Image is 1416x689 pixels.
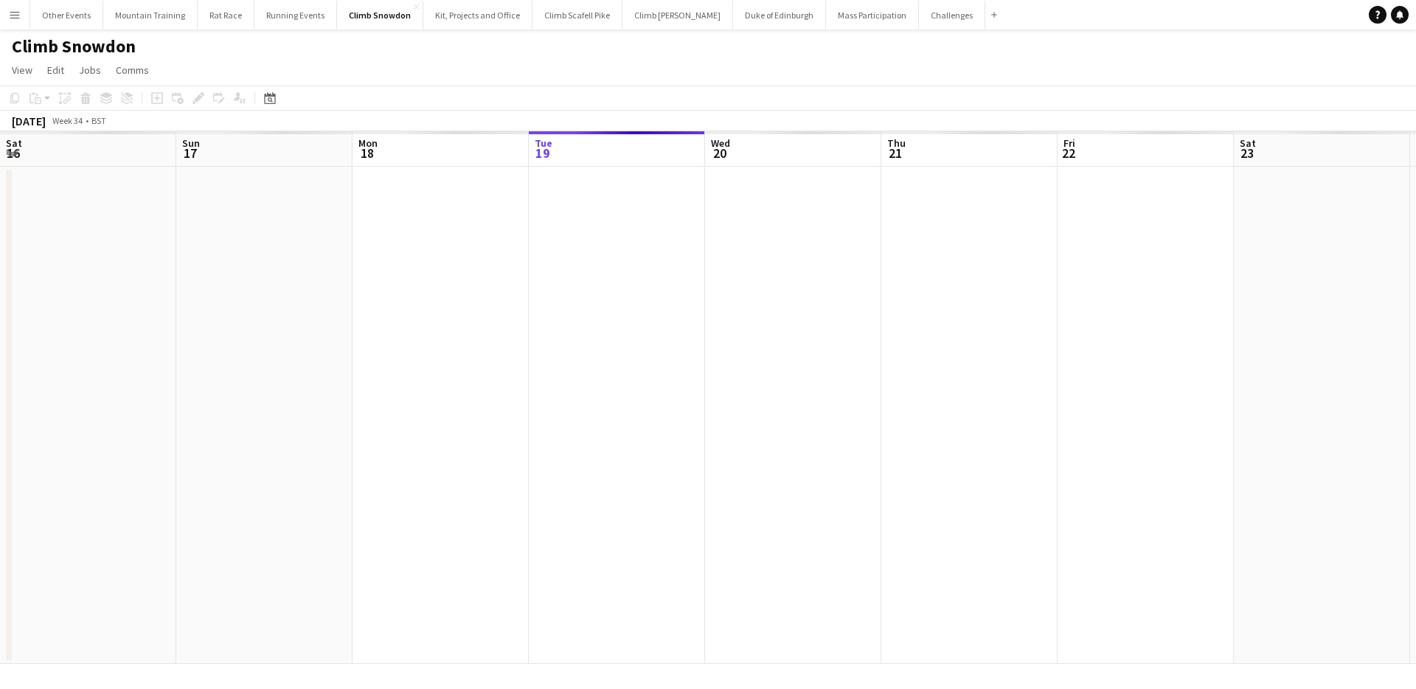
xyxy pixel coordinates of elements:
[103,1,198,30] button: Mountain Training
[12,114,46,128] div: [DATE]
[1061,145,1075,162] span: 22
[254,1,337,30] button: Running Events
[337,1,423,30] button: Climb Snowdon
[116,63,149,77] span: Comms
[532,145,552,162] span: 19
[182,136,200,150] span: Sun
[1240,136,1256,150] span: Sat
[826,1,919,30] button: Mass Participation
[6,60,38,80] a: View
[47,63,64,77] span: Edit
[49,115,86,126] span: Week 34
[356,145,378,162] span: 18
[1238,145,1256,162] span: 23
[4,145,22,162] span: 16
[30,1,103,30] button: Other Events
[887,136,906,150] span: Thu
[12,35,136,58] h1: Climb Snowdon
[733,1,826,30] button: Duke of Edinburgh
[532,1,622,30] button: Climb Scafell Pike
[73,60,107,80] a: Jobs
[41,60,70,80] a: Edit
[1063,136,1075,150] span: Fri
[91,115,106,126] div: BST
[885,145,906,162] span: 21
[12,63,32,77] span: View
[423,1,532,30] button: Kit, Projects and Office
[358,136,378,150] span: Mon
[110,60,155,80] a: Comms
[6,136,22,150] span: Sat
[198,1,254,30] button: Rat Race
[180,145,200,162] span: 17
[711,136,730,150] span: Wed
[919,1,985,30] button: Challenges
[709,145,730,162] span: 20
[79,63,101,77] span: Jobs
[622,1,733,30] button: Climb [PERSON_NAME]
[535,136,552,150] span: Tue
